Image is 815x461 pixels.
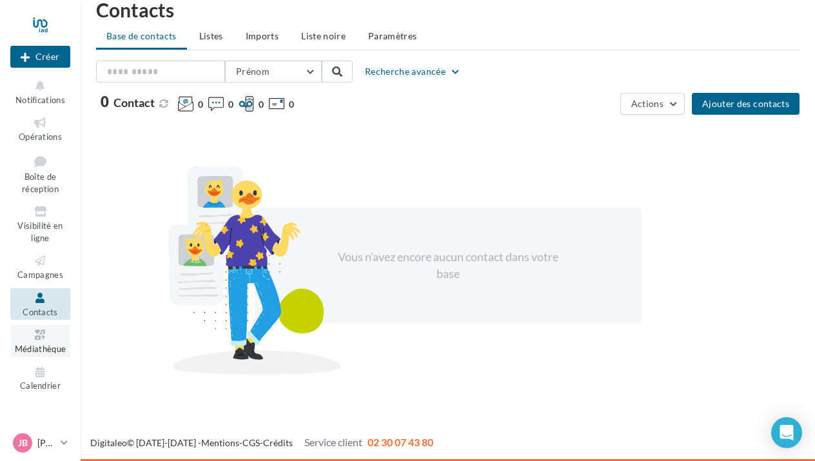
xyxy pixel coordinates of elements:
[10,325,70,357] a: Médiathèque
[19,132,62,142] span: Opérations
[631,98,663,109] span: Actions
[692,93,800,115] button: Ajouter des contacts
[225,61,322,83] button: Prénom
[368,30,417,41] span: Paramètres
[198,98,203,111] span: 0
[337,249,559,282] div: Vous n'avez encore aucun contact dans votre base
[20,381,61,391] span: Calendrier
[201,437,239,448] a: Mentions
[22,172,59,194] span: Boîte de réception
[17,221,63,243] span: Visibilité en ligne
[10,362,70,394] a: Calendrier
[228,98,233,111] span: 0
[771,417,802,448] div: Open Intercom Messenger
[37,436,55,449] p: [PERSON_NAME]
[199,30,223,41] span: Listes
[10,46,70,68] button: Créer
[304,436,362,448] span: Service client
[15,95,65,105] span: Notifications
[10,202,70,246] a: Visibilité en ligne
[15,344,66,354] span: Médiathèque
[246,30,279,41] span: Imports
[10,288,70,320] a: Contacts
[242,437,260,448] a: CGS
[620,93,685,115] button: Actions
[90,437,433,448] span: © [DATE]-[DATE] - - -
[18,436,28,449] span: JB
[263,437,293,448] a: Crédits
[289,98,294,111] span: 0
[10,76,70,108] button: Notifications
[10,46,70,68] div: Nouvelle campagne
[236,66,270,77] span: Prénom
[10,431,70,455] a: JB [PERSON_NAME]
[90,437,127,448] a: Digitaleo
[101,95,109,109] span: 0
[113,95,155,110] span: Contact
[259,98,264,111] span: 0
[301,30,346,41] span: Liste noire
[10,251,70,282] a: Campagnes
[10,150,70,197] a: Boîte de réception
[360,64,466,79] button: Recherche avancée
[368,436,433,448] span: 02 30 07 43 80
[10,113,70,144] a: Opérations
[17,270,63,280] span: Campagnes
[23,307,58,317] span: Contacts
